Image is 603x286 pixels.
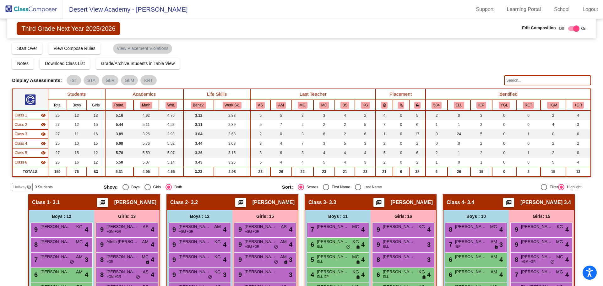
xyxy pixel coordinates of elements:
span: Display Assessments: [12,78,62,83]
mat-icon: visibility [41,150,46,155]
mat-icon: visibility [41,132,46,137]
th: Keep away students [376,100,393,111]
td: 5.50 [105,158,133,167]
button: Work Sk. [223,102,242,109]
span: - 3.1 [50,199,60,206]
td: 3 [566,120,591,129]
td: 5.76 [133,139,159,148]
td: 3 [470,111,492,120]
th: Boys [67,100,87,111]
td: 7 [270,120,291,129]
td: 6.08 [105,139,133,148]
button: AM [276,102,286,109]
td: 2 [250,129,270,139]
span: Show: [104,184,118,190]
td: 1 [516,129,541,139]
th: Retainee [516,100,541,111]
th: Arjean Mejos [270,100,291,111]
td: 1 [470,158,492,167]
td: 27 [48,129,67,139]
th: Last Teacher [250,89,376,100]
td: 25 [48,111,67,120]
button: Start Over [12,43,42,54]
td: 26 [270,167,291,176]
div: Boys : 12 [167,210,232,223]
td: 1 [448,120,470,129]
th: Above Grade Level Math [541,100,566,111]
td: 4 [270,158,291,167]
mat-icon: picture_as_pdf [505,199,513,208]
th: Marian Carol [313,100,335,111]
td: 0 [492,129,516,139]
td: 0 [516,111,541,120]
div: Last Name [361,184,382,190]
th: Breanna Santiago [335,100,355,111]
td: 38 [409,167,425,176]
td: 21 [376,167,393,176]
button: MG [298,102,307,109]
td: Marissa Will - 3.2 [12,120,48,129]
td: 5 [376,148,393,158]
td: 4 [335,158,355,167]
button: Download Class List [40,58,90,69]
td: 24 [448,129,470,139]
td: 0 [448,139,470,148]
td: 2.93 [159,129,183,139]
mat-radio-group: Select an option [104,184,277,190]
button: IEP [476,102,486,109]
td: 0 [492,148,516,158]
th: Academics [105,89,183,100]
td: 4 [566,158,591,167]
td: 0 [541,129,566,139]
div: Girls: 15 [509,210,574,223]
button: MC [319,102,329,109]
td: 4.52 [159,120,183,129]
div: Filter [547,184,558,190]
button: +GM [547,102,559,109]
mat-icon: visibility [41,113,46,118]
td: 5 [250,120,270,129]
button: Writ. [166,102,177,109]
td: 16 [87,129,105,139]
th: Above Grade Level in Reading [566,100,591,111]
span: Edit Composition [522,25,556,31]
td: 0 [492,111,516,120]
span: 0 Students [35,184,52,190]
td: 2 [566,139,591,148]
td: 22 [292,167,313,176]
td: 15 [541,167,566,176]
button: Grade/Archive Students in Table View [96,58,180,69]
td: 5.07 [159,148,183,158]
td: 0 [426,139,448,148]
td: 1 [426,120,448,129]
span: Download Class List [45,61,85,66]
td: 2 [470,120,492,129]
td: 2.63 [214,129,250,139]
td: 12 [87,148,105,158]
td: 1 [376,129,393,139]
td: 0 [492,167,516,176]
td: 3.26 [183,148,214,158]
td: 0 [270,129,291,139]
td: 23 [313,167,335,176]
td: 27 [48,148,67,158]
div: Girls: 16 [371,210,436,223]
td: 13 [566,167,591,176]
button: Read. [112,102,126,109]
td: 0 [516,120,541,129]
mat-radio-group: Select an option [282,184,456,190]
div: Girls: 15 [232,210,298,223]
span: - 3.4 [464,199,474,206]
td: 5 [541,158,566,167]
td: 2 [541,111,566,120]
td: 6 [426,167,448,176]
td: 4 [376,111,393,120]
td: 15 [87,139,105,148]
div: First Name [329,184,350,190]
button: Print Students Details [373,198,384,207]
div: Boys : 11 [305,210,371,223]
td: 4.66 [159,167,183,176]
td: 5.44 [105,120,133,129]
td: 1 [448,148,470,158]
mat-chip: View Placement Violations [113,44,172,54]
